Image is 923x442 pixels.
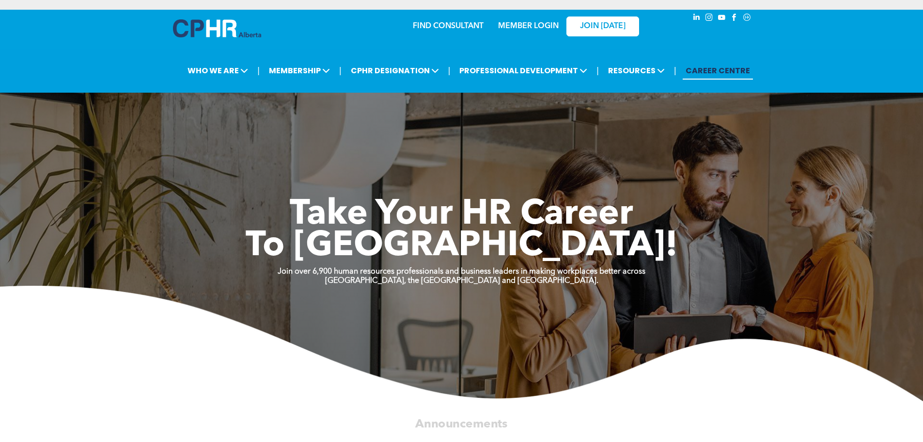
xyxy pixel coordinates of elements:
a: JOIN [DATE] [566,16,639,36]
span: WHO WE ARE [185,62,251,80]
a: Social network [742,12,752,25]
a: youtube [717,12,727,25]
a: FIND CONSULTANT [413,22,484,30]
strong: Join over 6,900 human resources professionals and business leaders in making workplaces better ac... [278,268,645,276]
li: | [674,61,676,81]
li: | [596,61,599,81]
a: linkedin [691,12,702,25]
li: | [257,61,260,81]
span: RESOURCES [605,62,668,80]
a: CAREER CENTRE [683,62,753,80]
span: To [GEOGRAPHIC_DATA]! [246,229,678,264]
li: | [339,61,342,81]
a: facebook [729,12,740,25]
li: | [448,61,451,81]
span: JOIN [DATE] [580,22,626,31]
span: CPHR DESIGNATION [348,62,442,80]
span: Announcements [415,418,507,430]
img: A blue and white logo for cp alberta [173,19,261,37]
span: Take Your HR Career [290,197,633,232]
span: MEMBERSHIP [266,62,333,80]
strong: [GEOGRAPHIC_DATA], the [GEOGRAPHIC_DATA] and [GEOGRAPHIC_DATA]. [325,277,598,285]
a: instagram [704,12,715,25]
span: PROFESSIONAL DEVELOPMENT [456,62,590,80]
a: MEMBER LOGIN [498,22,559,30]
